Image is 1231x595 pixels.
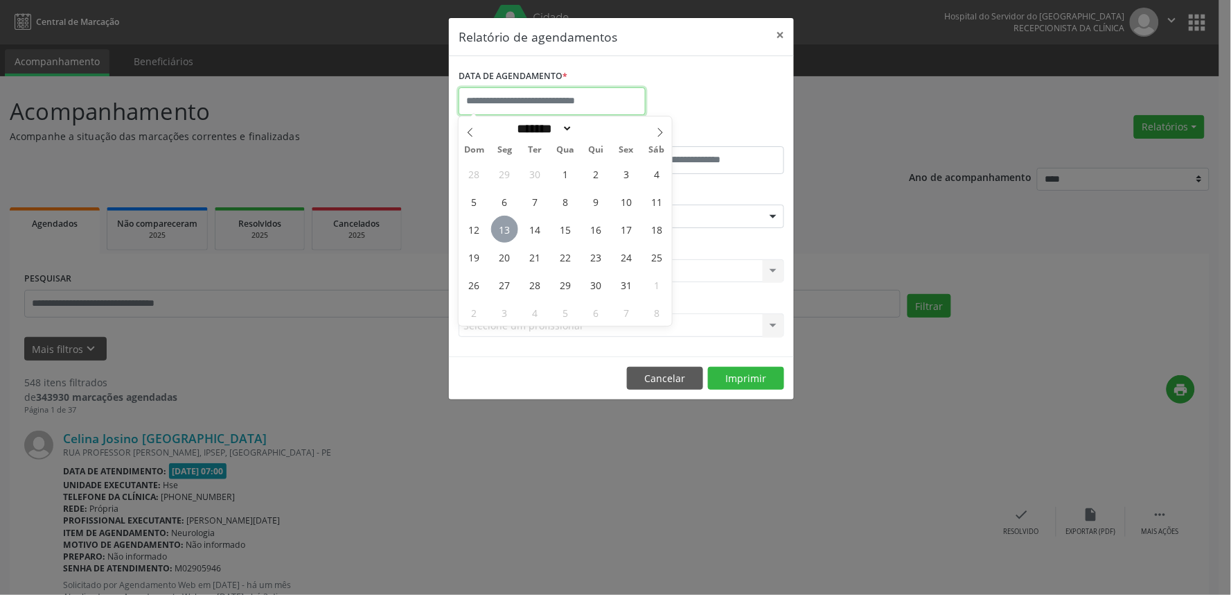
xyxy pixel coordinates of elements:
span: Qui [581,146,611,155]
span: Outubro 16, 2025 [583,216,610,243]
span: Sex [611,146,641,155]
span: Outubro 8, 2025 [552,188,579,215]
span: Novembro 4, 2025 [522,299,549,326]
span: Outubro 2, 2025 [583,160,610,187]
span: Novembro 7, 2025 [613,299,640,326]
span: Sáb [641,146,672,155]
span: Novembro 1, 2025 [644,271,671,298]
span: Outubro 18, 2025 [644,216,671,243]
input: Year [573,121,619,136]
span: Outubro 31, 2025 [613,271,640,298]
span: Outubro 19, 2025 [461,243,488,270]
span: Novembro 5, 2025 [552,299,579,326]
span: Outubro 3, 2025 [613,160,640,187]
span: Setembro 29, 2025 [491,160,518,187]
span: Outubro 28, 2025 [522,271,549,298]
span: Ter [520,146,550,155]
span: Outubro 29, 2025 [552,271,579,298]
span: Outubro 10, 2025 [613,188,640,215]
label: ATÉ [625,125,784,146]
button: Close [766,18,794,52]
span: Outubro 27, 2025 [491,271,518,298]
span: Seg [489,146,520,155]
span: Outubro 20, 2025 [491,243,518,270]
span: Outubro 9, 2025 [583,188,610,215]
span: Outubro 24, 2025 [613,243,640,270]
span: Outubro 5, 2025 [461,188,488,215]
span: Novembro 2, 2025 [461,299,488,326]
span: Setembro 30, 2025 [522,160,549,187]
span: Novembro 8, 2025 [644,299,671,326]
span: Outubro 15, 2025 [552,216,579,243]
span: Outubro 17, 2025 [613,216,640,243]
span: Outubro 14, 2025 [522,216,549,243]
button: Cancelar [627,367,703,390]
span: Outubro 11, 2025 [644,188,671,215]
span: Outubro 25, 2025 [644,243,671,270]
span: Qua [550,146,581,155]
span: Outubro 7, 2025 [522,188,549,215]
span: Dom [459,146,489,155]
select: Month [513,121,574,136]
span: Novembro 6, 2025 [583,299,610,326]
button: Imprimir [708,367,784,390]
span: Outubro 21, 2025 [522,243,549,270]
span: Outubro 22, 2025 [552,243,579,270]
span: Outubro 23, 2025 [583,243,610,270]
span: Outubro 30, 2025 [583,271,610,298]
span: Outubro 26, 2025 [461,271,488,298]
h5: Relatório de agendamentos [459,28,617,46]
span: Setembro 28, 2025 [461,160,488,187]
span: Outubro 4, 2025 [644,160,671,187]
span: Outubro 13, 2025 [491,216,518,243]
span: Outubro 1, 2025 [552,160,579,187]
span: Outubro 12, 2025 [461,216,488,243]
label: DATA DE AGENDAMENTO [459,66,567,87]
span: Novembro 3, 2025 [491,299,518,326]
span: Outubro 6, 2025 [491,188,518,215]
